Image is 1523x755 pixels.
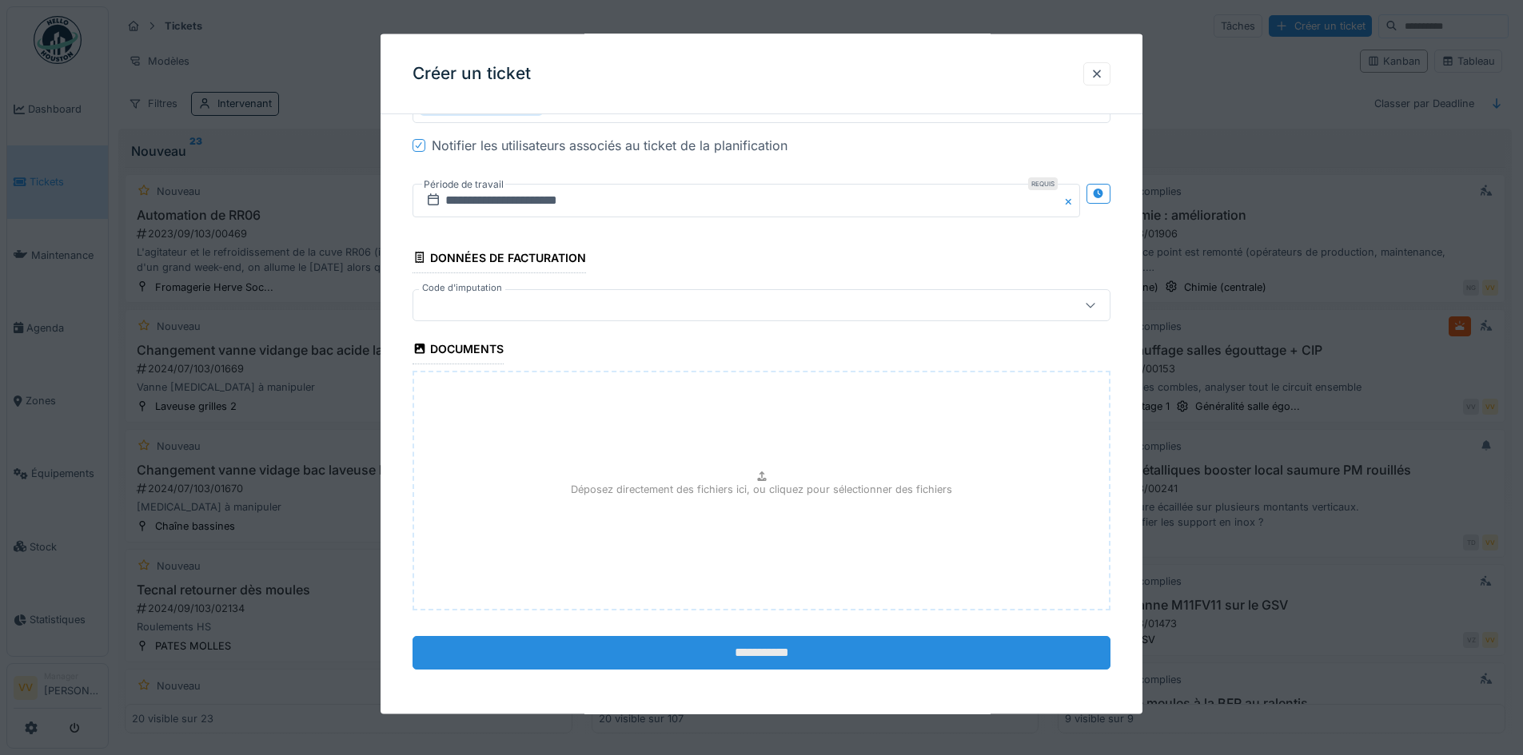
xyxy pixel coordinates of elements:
div: Documents [413,336,504,364]
button: Close [1063,183,1080,217]
label: Code d'imputation [419,280,505,294]
h3: Créer un ticket [413,64,531,84]
div: Notifier les utilisateurs associés au ticket de la planification [432,135,787,154]
div: [PERSON_NAME] [420,97,543,115]
p: Déposez directement des fichiers ici, ou cliquez pour sélectionner des fichiers [571,481,952,496]
div: Requis [1028,177,1058,189]
div: Données de facturation [413,245,586,272]
label: Période de travail [422,175,505,193]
